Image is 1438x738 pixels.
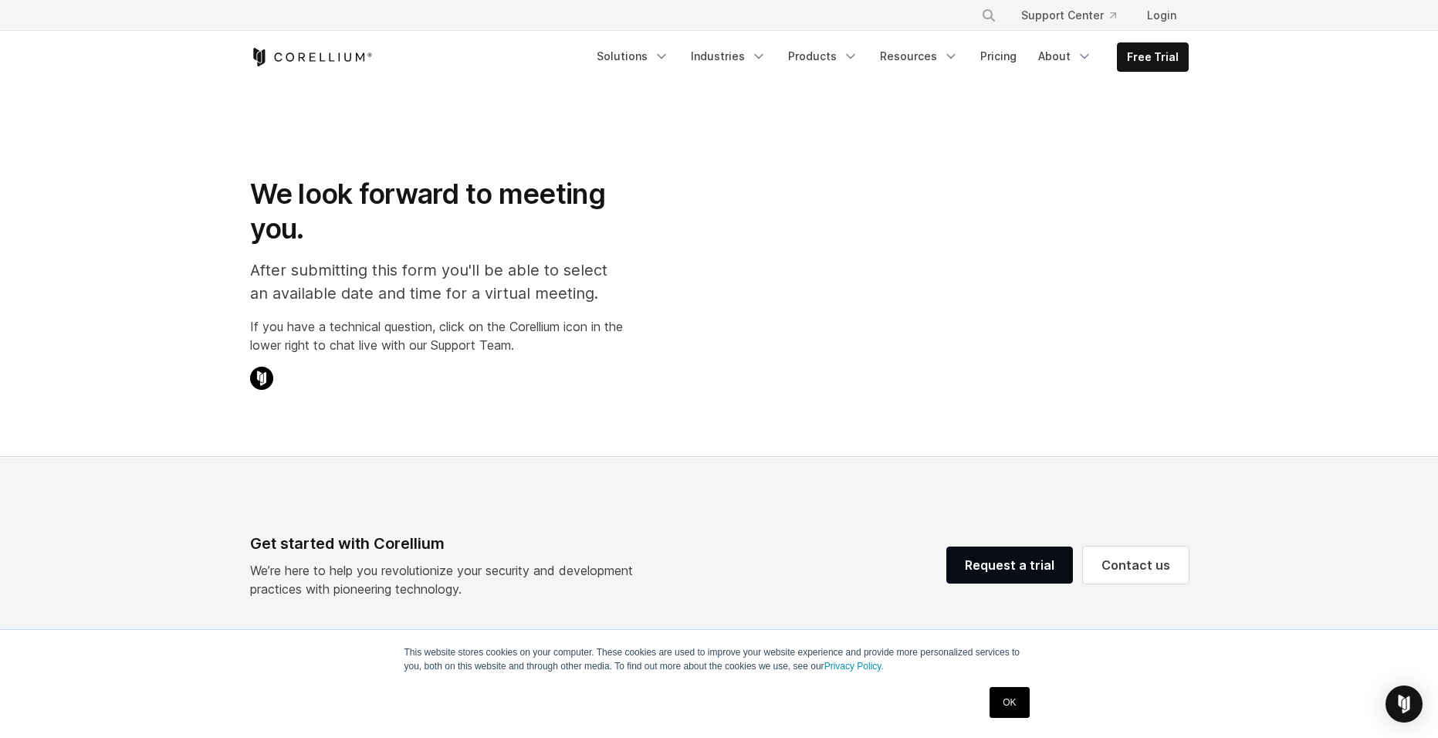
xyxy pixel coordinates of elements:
[1118,43,1188,71] a: Free Trial
[975,2,1003,29] button: Search
[824,661,884,672] a: Privacy Policy.
[250,317,623,354] p: If you have a technical question, click on the Corellium icon in the lower right to chat live wit...
[250,367,273,390] img: Corellium Chat Icon
[1386,686,1423,723] div: Open Intercom Messenger
[682,42,776,70] a: Industries
[946,547,1073,584] a: Request a trial
[250,561,645,598] p: We’re here to help you revolutionize your security and development practices with pioneering tech...
[971,42,1026,70] a: Pricing
[250,532,645,555] div: Get started with Corellium
[1135,2,1189,29] a: Login
[1083,547,1189,584] a: Contact us
[779,42,868,70] a: Products
[404,645,1034,673] p: This website stores cookies on your computer. These cookies are used to improve your website expe...
[587,42,678,70] a: Solutions
[963,2,1189,29] div: Navigation Menu
[250,177,623,246] h1: We look forward to meeting you.
[587,42,1189,72] div: Navigation Menu
[1009,2,1128,29] a: Support Center
[871,42,968,70] a: Resources
[250,48,373,66] a: Corellium Home
[250,259,623,305] p: After submitting this form you'll be able to select an available date and time for a virtual meet...
[990,687,1029,718] a: OK
[1029,42,1101,70] a: About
